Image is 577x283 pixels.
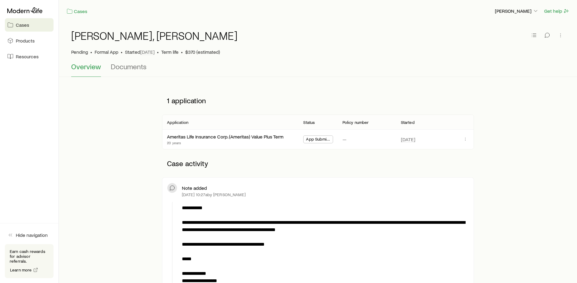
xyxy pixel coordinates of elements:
p: Pending [71,49,88,55]
a: Ameritas Life Insurance Corp. (Ameritas) Value Plus Term [167,134,283,139]
p: Status [303,120,315,125]
p: [PERSON_NAME] [495,8,539,14]
h1: [PERSON_NAME], [PERSON_NAME] [71,29,238,42]
button: Get help [544,8,570,15]
span: Learn more [10,268,32,272]
span: [DATE] [140,49,155,55]
button: Hide navigation [5,228,54,242]
span: Hide navigation [16,232,48,238]
span: [DATE] [401,136,415,142]
button: [PERSON_NAME] [495,8,539,15]
span: • [90,49,92,55]
p: 20 years [167,140,283,145]
span: Products [16,38,35,44]
p: Started [401,120,415,125]
span: Resources [16,53,39,60]
p: Application [167,120,188,125]
p: Case activity [162,154,474,172]
span: Overview [71,62,101,71]
span: • [157,49,159,55]
p: Earn cash rewards for advisor referrals. [10,249,49,264]
span: Formal App [95,49,118,55]
p: — [342,136,346,142]
p: [DATE] 10:27a by [PERSON_NAME] [182,192,246,197]
p: Started [125,49,155,55]
span: Term life [161,49,179,55]
a: Cases [5,18,54,32]
div: Earn cash rewards for advisor referrals.Learn more [5,244,54,278]
span: • [181,49,183,55]
span: Cases [16,22,29,28]
p: Policy number [342,120,369,125]
a: Products [5,34,54,47]
span: App Submitted [306,137,330,143]
span: $370 (estimated) [185,49,220,55]
div: Case details tabs [71,62,565,77]
span: Documents [111,62,147,71]
p: 1 application [162,91,474,110]
a: Cases [66,8,88,15]
p: Note added [182,185,207,191]
a: Resources [5,50,54,63]
span: • [121,49,123,55]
